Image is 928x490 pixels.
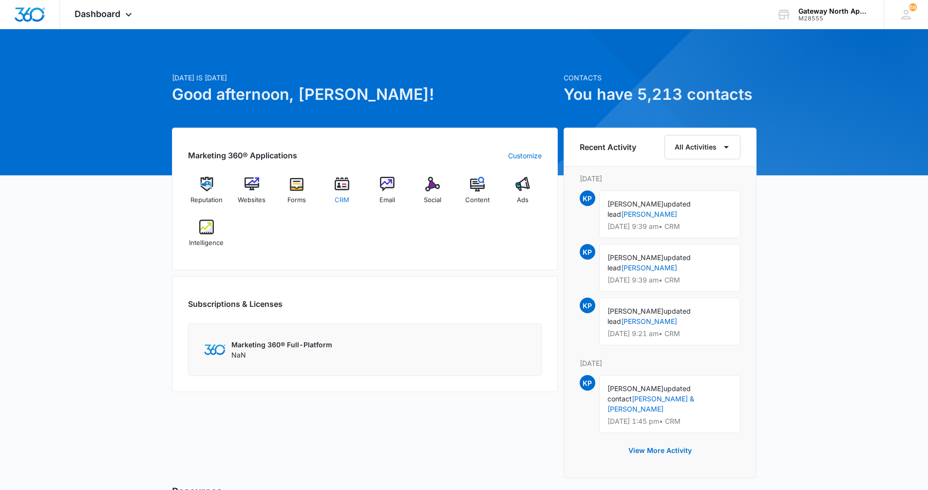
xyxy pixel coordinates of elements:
span: Websites [238,195,265,205]
p: [DATE] 9:39 am • CRM [607,223,732,230]
a: Content [459,177,496,212]
div: account name [798,7,870,15]
span: Email [379,195,395,205]
span: Reputation [190,195,223,205]
h1: Good afternoon, [PERSON_NAME]! [172,83,558,106]
h2: Marketing 360® Applications [188,150,297,161]
span: 68 [909,3,917,11]
a: Email [369,177,406,212]
h1: You have 5,213 contacts [564,83,757,106]
span: KP [580,375,595,391]
p: [DATE] 9:39 am • CRM [607,277,732,283]
p: Marketing 360® Full-Platform [231,339,332,350]
p: [DATE] [580,358,740,368]
span: Intelligence [189,238,224,248]
span: Forms [287,195,306,205]
a: [PERSON_NAME] [621,264,677,272]
span: KP [580,298,595,313]
a: Intelligence [188,220,226,255]
a: Ads [504,177,542,212]
p: Contacts [564,73,757,83]
p: [DATE] 1:45 pm • CRM [607,418,732,425]
a: CRM [323,177,361,212]
span: KP [580,244,595,260]
div: account id [798,15,870,22]
span: CRM [335,195,349,205]
button: All Activities [664,135,740,159]
span: KP [580,190,595,206]
span: Ads [517,195,529,205]
div: notifications count [909,3,917,11]
p: [DATE] 9:21 am • CRM [607,330,732,337]
a: [PERSON_NAME] [621,210,677,218]
a: Websites [233,177,270,212]
div: NaN [231,339,332,360]
span: Social [424,195,441,205]
a: [PERSON_NAME] [621,317,677,325]
button: View More Activity [619,439,701,462]
h2: Subscriptions & Licenses [188,298,283,310]
a: Reputation [188,177,226,212]
p: [DATE] is [DATE] [172,73,558,83]
span: Dashboard [75,9,120,19]
span: [PERSON_NAME] [607,307,663,315]
a: Forms [278,177,316,212]
span: [PERSON_NAME] [607,200,663,208]
span: [PERSON_NAME] [607,384,663,393]
img: Marketing 360 Logo [204,344,226,355]
p: [DATE] [580,173,740,184]
h6: Recent Activity [580,141,636,153]
span: Content [465,195,490,205]
a: Customize [508,151,542,161]
a: [PERSON_NAME] & [PERSON_NAME] [607,395,694,413]
a: Social [414,177,451,212]
span: [PERSON_NAME] [607,253,663,262]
